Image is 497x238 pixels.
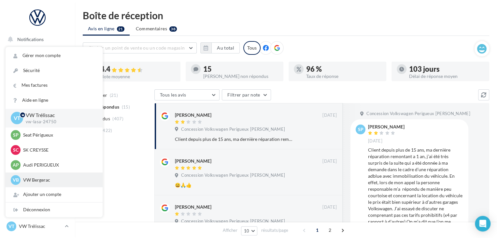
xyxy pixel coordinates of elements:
[4,147,71,160] a: Calendrier
[4,33,68,46] button: Notifications
[100,74,175,79] div: Note moyenne
[175,204,211,210] div: [PERSON_NAME]
[261,227,288,233] span: résultats/page
[8,223,14,230] span: VT
[368,138,382,144] span: [DATE]
[4,49,71,63] a: Opérations
[13,162,19,168] span: AP
[6,78,103,93] a: Mes factures
[306,74,381,79] div: Taux de réponse
[13,147,19,153] span: SC
[6,202,103,217] div: Déconnexion
[83,10,489,20] div: Boîte de réception
[23,132,95,138] p: Seat Périgueux
[358,126,363,133] span: sp
[13,177,19,183] span: VB
[366,111,470,117] span: Concession Volkswagen Perigueux [PERSON_NAME]
[6,187,103,202] div: Ajouter un compte
[136,25,167,32] span: Commentaires
[306,66,381,73] div: 96 %
[181,218,285,224] span: Concession Volkswagen Perigueux [PERSON_NAME]
[211,42,240,53] button: Au total
[4,185,71,204] a: Campagnes DataOnDemand
[14,114,21,122] span: VT
[244,228,249,233] span: 10
[101,128,112,133] span: (422)
[322,112,337,118] span: [DATE]
[409,74,484,79] div: Délai de réponse moyen
[4,82,71,96] a: Visibilité en ligne
[175,136,294,142] div: Client depuis plus de 15 ans, ma dernière réparation remontant a 1 an, j’ai été très surpris de l...
[100,66,175,73] div: 4.4
[368,125,405,129] div: [PERSON_NAME]
[154,89,220,100] button: Tous les avis
[203,74,278,79] div: [PERSON_NAME] non répondus
[5,220,70,232] a: VT VW Trélissac
[17,37,44,42] span: Notifications
[83,42,197,53] button: Choisir un point de vente ou un code magasin
[110,93,118,98] span: (21)
[325,225,335,235] span: 2
[475,216,490,231] div: Open Intercom Messenger
[88,45,185,51] span: Choisir un point de vente ou un code magasin
[6,63,103,78] a: Sécurité
[181,172,285,178] span: Concession Volkswagen Perigueux [PERSON_NAME]
[4,130,71,144] a: Médiathèque
[26,112,92,119] p: VW Trélissac
[222,89,271,100] button: Filtrer par note
[19,223,62,230] p: VW Trélissac
[409,66,484,73] div: 103 jours
[23,147,95,153] p: SK CREYSSE
[23,162,95,168] p: Audi PERIGUEUX
[175,158,211,164] div: [PERSON_NAME]
[23,177,95,183] p: VW Bergerac
[6,48,103,63] a: Gérer mon compte
[160,92,186,97] span: Tous les avis
[200,42,240,53] button: Au total
[112,116,123,121] span: (407)
[175,182,294,188] div: 😀🙏👍
[241,226,258,235] button: 10
[322,204,337,210] span: [DATE]
[4,65,71,79] a: Boîte de réception59
[26,119,92,125] p: vw-lasa-24750
[4,163,71,182] a: PLV et print personnalisable
[181,126,285,132] span: Concession Volkswagen Perigueux [PERSON_NAME]
[6,93,103,108] a: Aide en ligne
[322,158,337,164] span: [DATE]
[4,114,71,128] a: Contacts
[175,112,211,118] div: [PERSON_NAME]
[243,41,261,55] div: Tous
[4,98,71,112] a: Campagnes
[312,225,322,235] span: 1
[13,132,19,138] span: SP
[223,227,237,233] span: Afficher
[203,66,278,73] div: 15
[169,26,177,32] div: 38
